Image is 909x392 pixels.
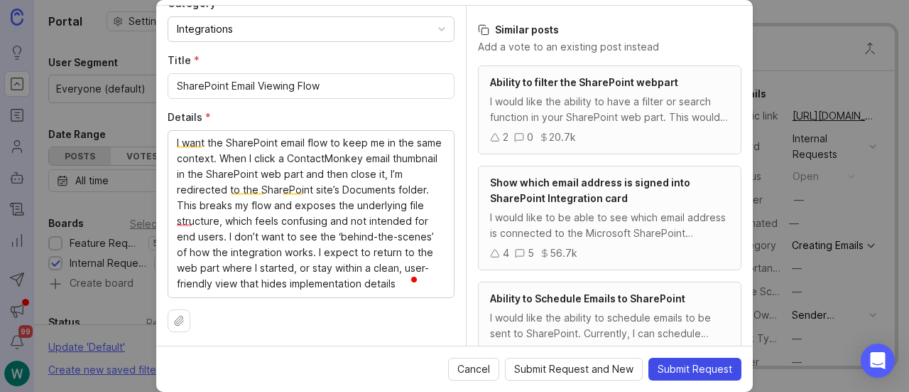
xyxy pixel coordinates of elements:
[168,309,190,332] button: Upload file
[528,245,534,261] div: 5
[503,245,509,261] div: 4
[490,210,729,241] div: I would like to be able to see which email address is connected to the Microsoft SharePoint integ...
[490,94,729,125] div: I would like the ability to have a filter or search function in your SharePoint web part. This wo...
[658,362,732,376] span: Submit Request
[478,282,741,371] a: Ability to Schedule Emails to SharePointI would like the ability to schedule emails to be sent to...
[490,292,685,304] span: Ability to Schedule Emails to SharePoint
[503,129,508,145] div: 2
[478,23,741,37] h3: Similar posts
[168,111,211,123] span: Details (required)
[168,54,200,66] span: Title (required)
[505,358,643,381] button: Submit Request and New
[490,176,690,204] span: Show which email address is signed into SharePoint Integration card
[177,135,445,292] textarea: To enrich screen reader interactions, please activate Accessibility in Grammarly extension settings
[527,129,533,145] div: 0
[177,21,233,37] div: Integrations
[478,40,741,54] p: Add a vote to an existing post instead
[457,362,490,376] span: Cancel
[478,166,741,270] a: Show which email address is signed into SharePoint Integration cardI would like to be able to see...
[177,78,445,94] input: Short, descriptive title
[448,358,499,381] button: Cancel
[550,245,577,261] div: 56.7k
[514,362,633,376] span: Submit Request and New
[861,344,895,378] div: Open Intercom Messenger
[490,310,729,341] div: I would like the ability to schedule emails to be sent to SharePoint. Currently, I can schedule e...
[648,358,741,381] button: Submit Request
[478,65,741,154] a: Ability to filter the SharePoint webpartI would like the ability to have a filter or search funct...
[549,129,576,145] div: 20.7k
[490,76,678,88] span: Ability to filter the SharePoint webpart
